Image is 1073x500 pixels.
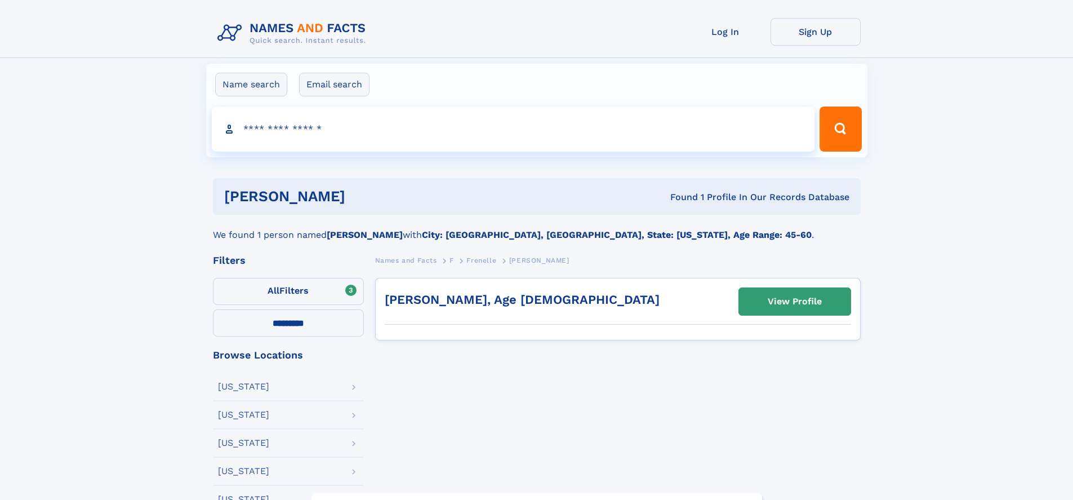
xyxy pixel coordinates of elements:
[449,253,454,267] a: F
[213,255,364,266] div: Filters
[224,189,508,203] h1: [PERSON_NAME]
[680,18,771,46] a: Log In
[268,285,279,296] span: All
[218,410,269,419] div: [US_STATE]
[213,18,375,48] img: Logo Names and Facts
[213,278,364,305] label: Filters
[327,229,403,240] b: [PERSON_NAME]
[213,350,364,360] div: Browse Locations
[466,256,496,264] span: Frenelle
[820,107,861,152] button: Search Button
[218,382,269,391] div: [US_STATE]
[507,191,849,203] div: Found 1 Profile In Our Records Database
[771,18,861,46] a: Sign Up
[299,73,369,96] label: Email search
[739,288,851,315] a: View Profile
[218,467,269,476] div: [US_STATE]
[212,107,815,152] input: search input
[385,293,660,307] a: [PERSON_NAME], Age [DEMOGRAPHIC_DATA]
[218,439,269,448] div: [US_STATE]
[375,253,437,267] a: Names and Facts
[466,253,496,267] a: Frenelle
[215,73,287,96] label: Name search
[768,289,822,315] div: View Profile
[213,215,861,242] div: We found 1 person named with .
[509,256,569,264] span: [PERSON_NAME]
[422,229,812,240] b: City: [GEOGRAPHIC_DATA], [GEOGRAPHIC_DATA], State: [US_STATE], Age Range: 45-60
[449,256,454,264] span: F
